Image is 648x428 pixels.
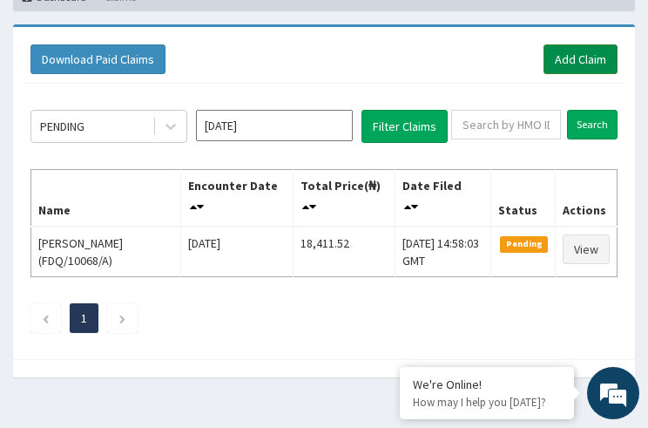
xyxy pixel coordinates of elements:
[118,310,126,326] a: Next page
[81,310,87,326] a: Page 1 is your current page
[567,110,618,139] input: Search
[9,262,332,323] textarea: Type your message and hit 'Enter'
[91,98,293,120] div: Chat with us now
[451,110,561,139] input: Search by HMO ID
[555,169,617,227] th: Actions
[413,377,561,392] div: We're Online!
[31,169,181,227] th: Name
[42,310,50,326] a: Previous page
[563,234,610,264] a: View
[413,395,561,410] p: How may I help you today?
[293,227,395,277] td: 18,411.52
[395,169,491,227] th: Date Filed
[491,169,556,227] th: Status
[286,9,327,51] div: Minimize live chat window
[293,169,395,227] th: Total Price(₦)
[30,44,165,74] button: Download Paid Claims
[196,110,353,141] input: Select Month and Year
[361,110,448,143] button: Filter Claims
[101,112,240,289] span: We're online!
[181,169,293,227] th: Encounter Date
[32,87,71,131] img: d_794563401_company_1708531726252_794563401
[181,227,293,277] td: [DATE]
[395,227,491,277] td: [DATE] 14:58:03 GMT
[40,118,84,135] div: PENDING
[543,44,618,74] a: Add Claim
[31,227,181,277] td: [PERSON_NAME] (FDQ/10068/A)
[500,236,548,252] span: Pending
